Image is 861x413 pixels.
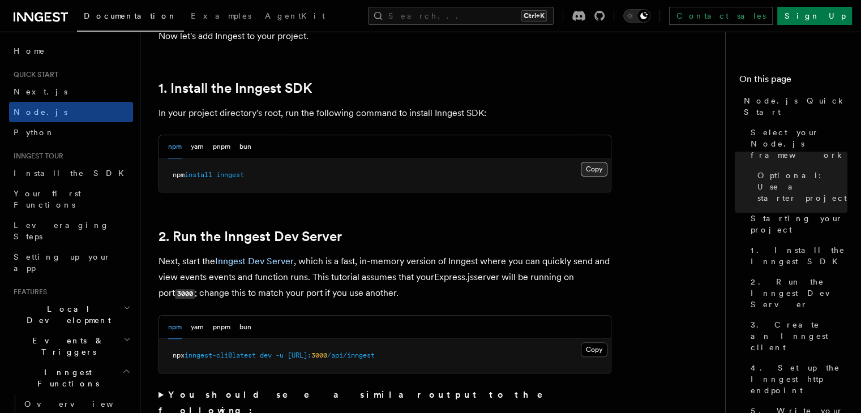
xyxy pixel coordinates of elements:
[739,91,847,122] a: Node.js Quick Start
[14,189,81,209] span: Your first Functions
[9,102,133,122] a: Node.js
[9,330,133,362] button: Events & Triggers
[159,80,312,96] a: 1. Install the Inngest SDK
[185,351,256,359] span: inngest-cli@latest
[751,213,847,235] span: Starting your project
[213,135,230,158] button: pnpm
[260,351,272,359] span: dev
[159,229,342,244] a: 2. Run the Inngest Dev Server
[239,135,251,158] button: bun
[14,45,45,57] span: Home
[521,10,547,21] kbd: Ctrl+K
[746,358,847,401] a: 4. Set up the Inngest http endpoint
[9,247,133,278] a: Setting up your app
[757,170,847,204] span: Optional: Use a starter project
[159,28,611,44] p: Now let's add Inngest to your project.
[77,3,184,32] a: Documentation
[746,240,847,272] a: 1. Install the Inngest SDK
[739,72,847,91] h4: On this page
[777,7,852,25] a: Sign Up
[168,135,182,158] button: npm
[9,183,133,215] a: Your first Functions
[9,122,133,143] a: Python
[753,165,847,208] a: Optional: Use a starter project
[9,81,133,102] a: Next.js
[751,362,847,396] span: 4. Set up the Inngest http endpoint
[173,171,185,179] span: npm
[746,122,847,165] a: Select your Node.js framework
[9,70,58,79] span: Quick start
[751,276,847,310] span: 2. Run the Inngest Dev Server
[9,215,133,247] a: Leveraging Steps
[669,7,773,25] a: Contact sales
[288,351,311,359] span: [URL]:
[24,399,141,408] span: Overview
[9,367,122,389] span: Inngest Functions
[173,351,185,359] span: npx
[746,315,847,358] a: 3. Create an Inngest client
[14,169,131,178] span: Install the SDK
[265,11,325,20] span: AgentKit
[84,11,177,20] span: Documentation
[581,162,607,177] button: Copy
[216,171,244,179] span: inngest
[191,316,204,339] button: yarn
[239,316,251,339] button: bun
[746,272,847,315] a: 2. Run the Inngest Dev Server
[191,135,204,158] button: yarn
[159,253,611,302] p: Next, start the , which is a fast, in-memory version of Inngest where you can quickly send and vi...
[9,335,123,358] span: Events & Triggers
[14,107,67,117] span: Node.js
[14,252,111,273] span: Setting up your app
[581,342,607,357] button: Copy
[623,9,650,23] button: Toggle dark mode
[751,244,847,267] span: 1. Install the Inngest SDK
[14,87,67,96] span: Next.js
[311,351,327,359] span: 3000
[751,319,847,353] span: 3. Create an Inngest client
[9,299,133,330] button: Local Development
[185,171,212,179] span: install
[14,221,109,241] span: Leveraging Steps
[9,303,123,326] span: Local Development
[9,41,133,61] a: Home
[258,3,332,31] a: AgentKit
[9,362,133,394] button: Inngest Functions
[746,208,847,240] a: Starting your project
[191,11,251,20] span: Examples
[9,152,63,161] span: Inngest tour
[175,289,195,299] code: 3000
[168,316,182,339] button: npm
[368,7,554,25] button: Search...Ctrl+K
[14,128,55,137] span: Python
[9,163,133,183] a: Install the SDK
[215,256,294,266] a: Inngest Dev Server
[744,95,847,118] span: Node.js Quick Start
[751,127,847,161] span: Select your Node.js framework
[184,3,258,31] a: Examples
[276,351,284,359] span: -u
[327,351,375,359] span: /api/inngest
[213,316,230,339] button: pnpm
[9,287,47,296] span: Features
[159,105,611,121] p: In your project directory's root, run the following command to install Inngest SDK:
